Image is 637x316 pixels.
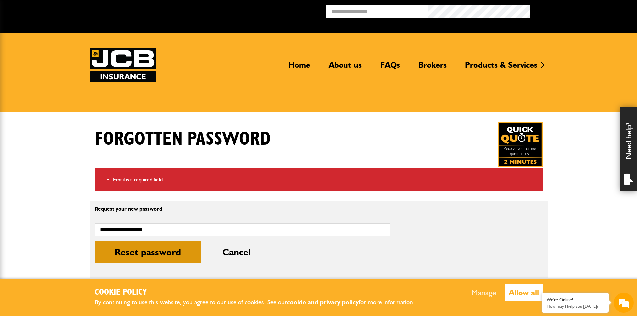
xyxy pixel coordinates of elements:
img: Quick Quote [498,122,543,167]
a: JCB Insurance Services [90,48,156,82]
a: cookie and privacy policy [287,298,359,306]
h1: Forgotten password [95,128,271,150]
a: Brokers [413,60,452,75]
p: Request your new password [95,206,390,212]
button: Reset password [95,241,201,263]
button: Allow all [505,284,543,301]
div: We're Online! [547,297,604,303]
a: FAQs [375,60,405,75]
div: Need help? [620,107,637,191]
a: Products & Services [460,60,542,75]
p: How may I help you today? [547,304,604,309]
button: Cancel [202,241,271,263]
button: Manage [468,284,500,301]
li: Email is a required field [113,175,538,184]
h2: Cookie Policy [95,287,426,298]
img: JCB Insurance Services logo [90,48,156,82]
button: Broker Login [530,5,632,15]
p: By continuing to use this website, you agree to our use of cookies. See our for more information. [95,297,426,308]
a: Get your insurance quote in just 2-minutes [498,122,543,167]
a: Home [283,60,315,75]
a: About us [324,60,367,75]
